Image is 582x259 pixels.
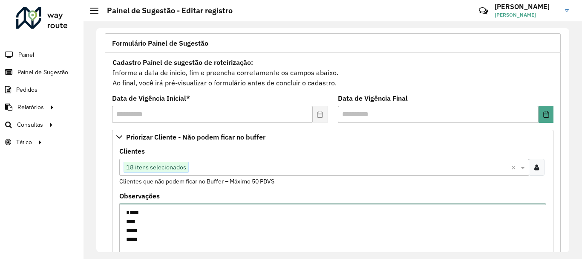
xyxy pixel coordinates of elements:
a: Priorizar Cliente - Não podem ficar no buffer [112,130,553,144]
span: 18 itens selecionados [124,162,188,172]
span: Consultas [17,120,43,129]
span: Pedidos [16,85,37,94]
strong: Cadastro Painel de sugestão de roteirização: [112,58,253,67]
span: Formulário Painel de Sugestão [112,40,208,47]
small: Clientes que não podem ficar no Buffer – Máximo 50 PDVS [119,178,274,185]
label: Data de Vigência Final [338,93,408,103]
span: [PERSON_NAME] [495,11,559,19]
span: Tático [16,138,32,147]
button: Choose Date [539,106,553,123]
span: Relatórios [17,103,44,112]
h2: Painel de Sugestão - Editar registro [98,6,233,15]
div: Informe a data de inicio, fim e preencha corretamente os campos abaixo. Ao final, você irá pré-vi... [112,57,553,88]
h3: [PERSON_NAME] [495,3,559,11]
a: Contato Rápido [474,2,493,20]
span: Clear all [511,162,519,172]
span: Painel de Sugestão [17,68,68,77]
label: Clientes [119,146,145,156]
span: Priorizar Cliente - Não podem ficar no buffer [126,134,265,140]
span: Painel [18,50,34,59]
label: Observações [119,191,160,201]
label: Data de Vigência Inicial [112,93,190,103]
